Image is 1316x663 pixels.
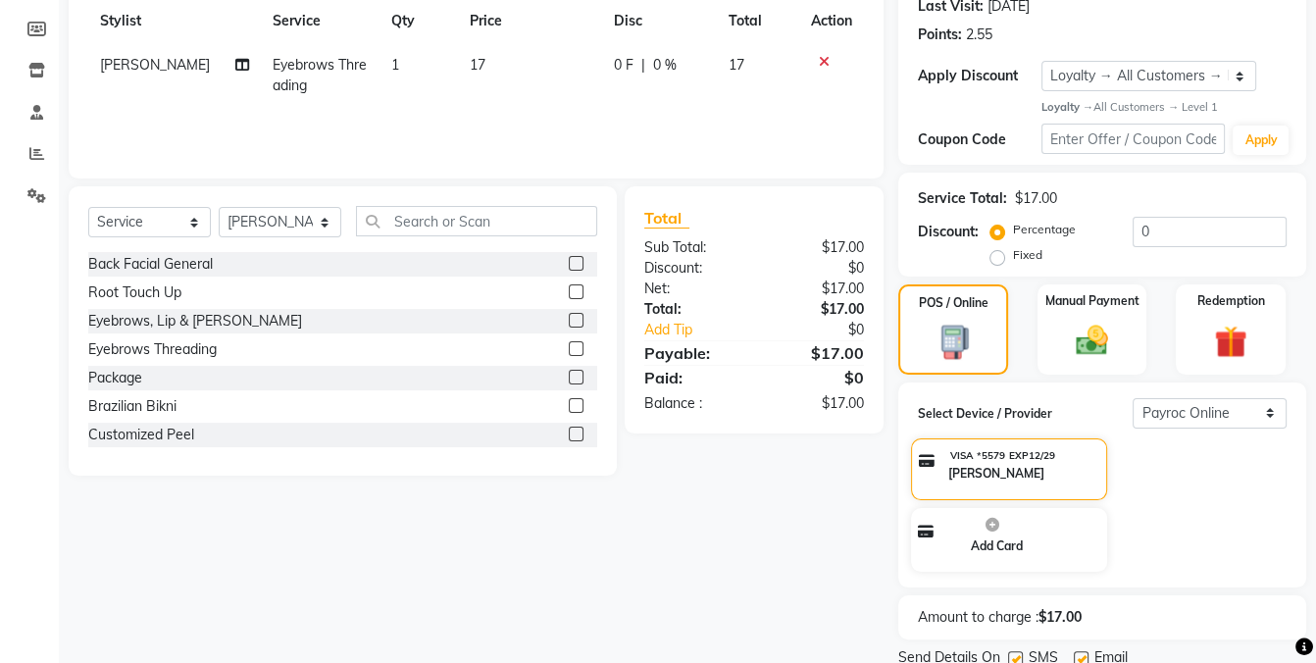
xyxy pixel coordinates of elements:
div: All Customers → Level 1 [1041,99,1287,116]
strong: Loyalty → [1041,100,1093,114]
button: Apply [1233,126,1289,155]
div: Points: [918,25,962,45]
input: Enter Offer / Coupon Code [1041,124,1226,154]
label: Percentage [1013,221,1076,238]
span: 0 F [613,55,633,76]
label: Fixed [1013,246,1042,264]
div: Total: [630,299,754,320]
div: Service Total: [918,188,1007,209]
label: POS / Online [919,294,988,312]
label: Manual Payment [1044,292,1139,310]
div: Eyebrows, Lip & [PERSON_NAME] [88,311,302,331]
label: Redemption [1196,292,1264,310]
span: Total [644,208,689,229]
div: $17.00 [1015,188,1057,209]
div: $17.00 [754,341,879,365]
div: Discount: [918,222,979,242]
span: 0 % [652,55,676,76]
div: Brazilian Bikni [88,396,177,417]
div: Net: [630,279,754,299]
div: Back Facial General [88,254,213,275]
input: Search or Scan [356,206,597,236]
div: 2.55 [966,25,992,45]
div: Apply Discount [918,66,1040,86]
div: Paid: [630,366,754,389]
span: Eyebrows Threading [273,56,367,94]
div: $0 [775,320,879,340]
div: Sub Total: [630,237,754,258]
div: Customized Peel [88,425,194,445]
img: _gift.svg [1204,322,1257,362]
b: $17.00 [1038,608,1082,626]
div: Package [88,368,142,388]
div: $17.00 [754,299,879,320]
p: [PERSON_NAME] [948,465,1044,483]
p: Add Card [971,537,1023,555]
div: $17.00 [754,237,879,258]
div: $0 [754,366,879,389]
div: Coupon Code [918,129,1040,150]
p: EXP12/29 [1009,448,1055,463]
label: Select Device / Provider [918,405,1133,423]
a: Add Tip [630,320,775,340]
div: Payable: [630,341,754,365]
img: _cash.svg [1066,322,1119,359]
div: Balance : [630,393,754,414]
p: *5579 [977,448,1005,463]
p: VISA [950,448,973,463]
div: Discount: [630,258,754,279]
span: 17 [470,56,485,74]
div: Amount to charge : [903,607,1301,628]
div: Root Touch Up [88,282,181,303]
div: $17.00 [754,279,879,299]
span: | [640,55,644,76]
span: 1 [391,56,399,74]
img: _pos-terminal.svg [929,324,979,360]
div: Eyebrows Threading [88,339,217,360]
span: 17 [729,56,744,74]
span: [PERSON_NAME] [100,56,210,74]
div: $17.00 [754,393,879,414]
div: $0 [754,258,879,279]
